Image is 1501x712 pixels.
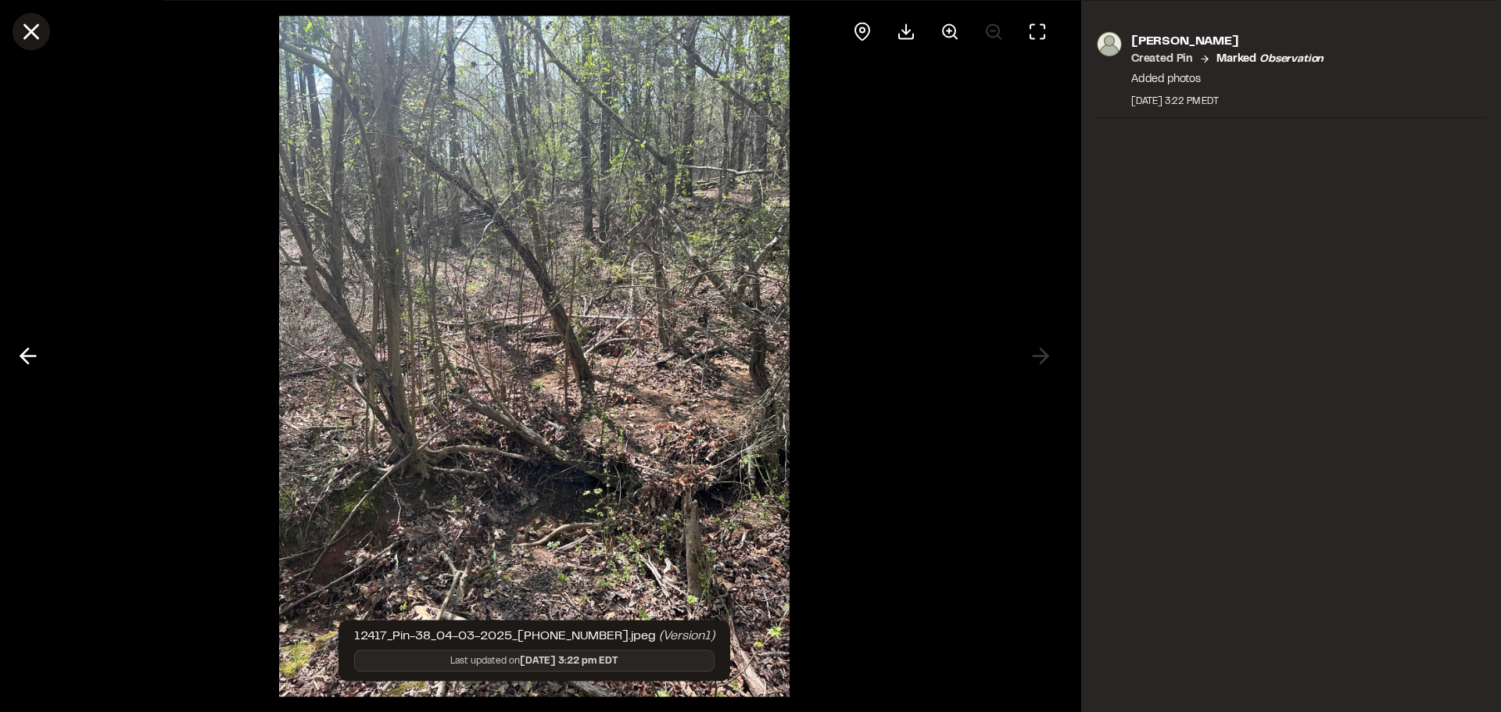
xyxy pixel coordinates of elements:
[1019,13,1056,50] button: Toggle Fullscreen
[1131,50,1193,67] p: Created Pin
[9,338,47,375] button: Previous photo
[931,13,969,50] button: Zoom in
[844,13,881,50] div: View pin on map
[1131,31,1324,50] p: [PERSON_NAME]
[1216,50,1324,67] p: Marked
[1097,31,1122,56] img: photo
[1131,70,1324,88] p: Added photos
[1259,54,1324,63] em: observation
[1131,94,1324,108] div: [DATE] 3:22 PM EDT
[13,13,50,50] button: Close modal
